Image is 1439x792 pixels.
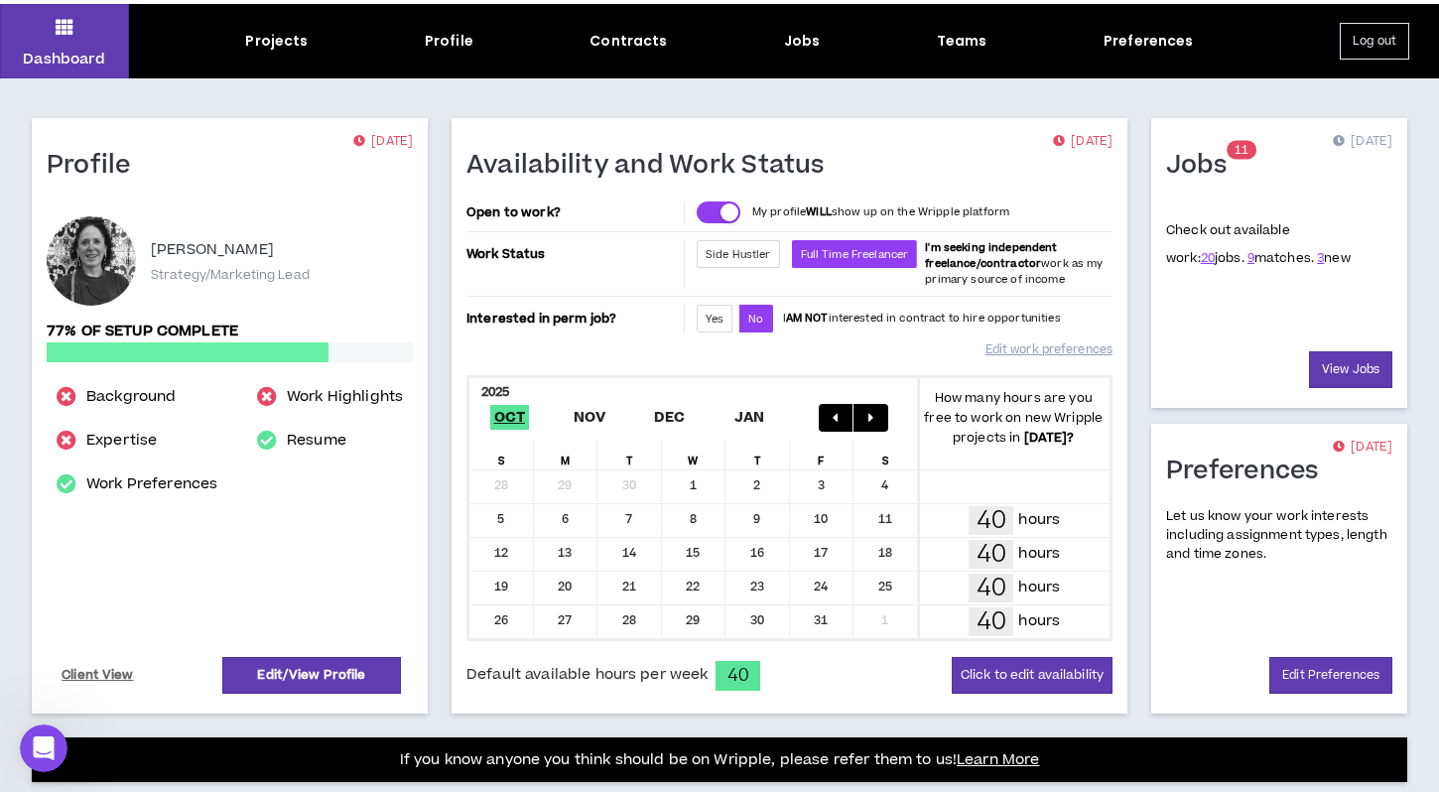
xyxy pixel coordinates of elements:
[1018,577,1060,598] p: hours
[481,383,510,401] b: 2025
[1340,23,1409,60] button: Log out
[1201,249,1215,267] a: 20
[853,440,918,469] div: S
[806,204,832,219] strong: WILL
[47,216,136,306] div: Nicole V.
[1104,31,1194,52] div: Preferences
[287,385,403,409] a: Work Highlights
[1018,610,1060,632] p: hours
[952,657,1112,694] button: Click to edit availability
[570,405,610,430] span: Nov
[589,31,667,52] div: Contracts
[490,405,530,430] span: Oct
[1201,249,1244,267] span: jobs.
[151,266,310,284] p: Strategy/Marketing Lead
[1247,249,1254,267] a: 9
[1227,141,1256,160] sup: 11
[1309,351,1392,388] a: View Jobs
[957,749,1039,770] a: Learn More
[662,440,726,469] div: W
[425,31,473,52] div: Profile
[1018,509,1060,531] p: hours
[725,440,790,469] div: T
[790,440,854,469] div: F
[783,311,1061,327] p: I interested in contract to hire opportunities
[925,240,1103,287] span: work as my primary source of income
[23,49,105,69] p: Dashboard
[1024,429,1075,447] b: [DATE] ?
[1166,507,1392,565] p: Let us know your work interests including assignment types, length and time zones.
[466,240,680,268] p: Work Status
[20,725,67,772] iframe: Intercom live chat
[1333,132,1392,152] p: [DATE]
[786,311,829,326] strong: AM NOT
[466,305,680,332] p: Interested in perm job?
[222,657,401,694] a: Edit/View Profile
[86,472,217,496] a: Work Preferences
[1053,132,1112,152] p: [DATE]
[86,385,176,409] a: Background
[466,204,680,220] p: Open to work?
[706,247,771,262] span: Side Hustler
[400,748,1040,772] p: If you know anyone you think should be on Wripple, please refer them to us!
[1018,543,1060,565] p: hours
[1242,142,1248,159] span: 1
[1317,249,1324,267] a: 3
[1333,438,1392,458] p: [DATE]
[925,240,1057,271] b: I'm seeking independent freelance/contractor
[1166,221,1351,267] p: Check out available work:
[706,312,723,327] span: Yes
[730,405,769,430] span: Jan
[752,204,1009,220] p: My profile show up on the Wripple platform
[534,440,598,469] div: M
[597,440,662,469] div: T
[1269,657,1392,694] a: Edit Preferences
[59,658,137,693] a: Client View
[918,388,1111,448] p: How many hours are you free to work on new Wripple projects in
[748,312,763,327] span: No
[245,31,308,52] div: Projects
[469,440,534,469] div: S
[466,664,708,686] span: Default available hours per week
[1166,456,1334,487] h1: Preferences
[86,429,157,453] a: Expertise
[466,150,840,182] h1: Availability and Work Status
[1317,249,1351,267] span: new
[1247,249,1314,267] span: matches.
[985,332,1112,367] a: Edit work preferences
[47,321,413,342] p: 77% of setup complete
[650,405,690,430] span: Dec
[151,238,274,262] p: [PERSON_NAME]
[937,31,987,52] div: Teams
[287,429,346,453] a: Resume
[784,31,821,52] div: Jobs
[47,150,146,182] h1: Profile
[353,132,413,152] p: [DATE]
[1166,150,1242,182] h1: Jobs
[1235,142,1242,159] span: 1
